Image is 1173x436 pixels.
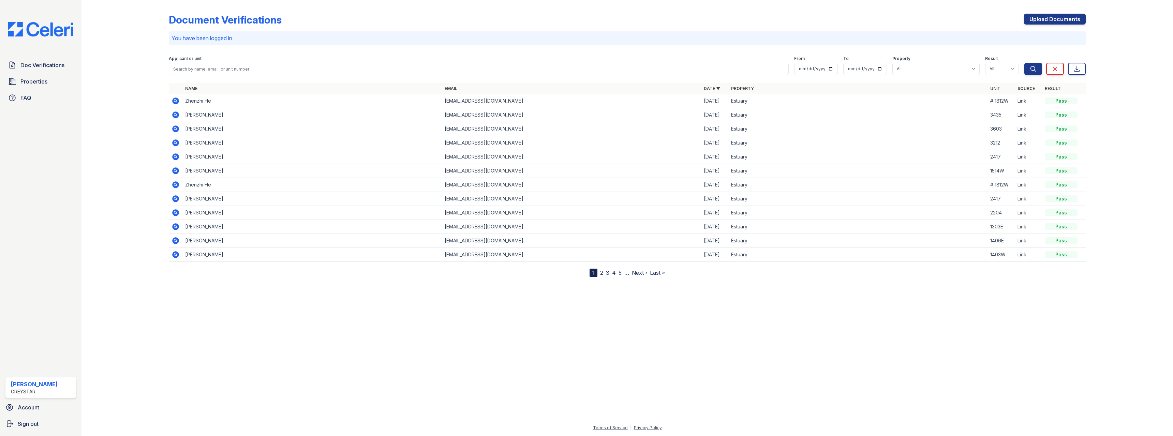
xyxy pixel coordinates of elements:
td: [DATE] [701,178,728,192]
a: 3 [606,269,609,276]
td: Link [1015,206,1042,220]
td: Link [1015,94,1042,108]
label: From [794,56,805,61]
div: Pass [1045,251,1078,258]
div: Pass [1045,111,1078,118]
a: 2 [600,269,603,276]
td: 1406E [988,234,1015,248]
span: FAQ [20,94,31,102]
td: 3212 [988,136,1015,150]
div: [PERSON_NAME] [11,380,58,388]
td: Link [1015,136,1042,150]
td: [EMAIL_ADDRESS][DOMAIN_NAME] [442,206,701,220]
div: Pass [1045,209,1078,216]
td: [EMAIL_ADDRESS][DOMAIN_NAME] [442,164,701,178]
td: [PERSON_NAME] [182,192,442,206]
label: To [843,56,849,61]
td: [DATE] [701,150,728,164]
td: [PERSON_NAME] [182,248,442,262]
td: [PERSON_NAME] [182,108,442,122]
a: Email [445,86,457,91]
a: Account [3,401,79,414]
td: 2204 [988,206,1015,220]
a: Doc Verifications [5,58,76,72]
label: Applicant or unit [169,56,202,61]
a: Date ▼ [704,86,720,91]
div: | [630,425,632,430]
td: [DATE] [701,220,728,234]
a: Result [1045,86,1061,91]
td: 2417 [988,150,1015,164]
td: # 1812W [988,94,1015,108]
td: Link [1015,220,1042,234]
td: Estuary [728,220,988,234]
td: # 1812W [988,178,1015,192]
img: CE_Logo_Blue-a8612792a0a2168367f1c8372b55b34899dd931a85d93a1a3d3e32e68fde9ad4.png [3,22,79,36]
td: 1303E [988,220,1015,234]
span: Properties [20,77,47,86]
td: [PERSON_NAME] [182,164,442,178]
td: [DATE] [701,164,728,178]
td: [PERSON_NAME] [182,220,442,234]
a: Terms of Service [593,425,628,430]
td: Estuary [728,248,988,262]
td: 2417 [988,192,1015,206]
a: Next › [632,269,647,276]
div: Pass [1045,223,1078,230]
td: [PERSON_NAME] [182,136,442,150]
label: Property [892,56,910,61]
td: Estuary [728,178,988,192]
span: Account [18,403,39,411]
div: Pass [1045,195,1078,202]
td: Link [1015,150,1042,164]
a: Properties [5,75,76,88]
div: Document Verifications [169,14,282,26]
td: [DATE] [701,206,728,220]
a: Upload Documents [1024,14,1086,25]
td: [EMAIL_ADDRESS][DOMAIN_NAME] [442,136,701,150]
div: Pass [1045,237,1078,244]
p: You have been logged in [172,34,1083,42]
td: Estuary [728,122,988,136]
div: Pass [1045,167,1078,174]
div: Pass [1045,125,1078,132]
td: [DATE] [701,192,728,206]
td: Zhenzhi He [182,94,442,108]
td: Estuary [728,94,988,108]
a: FAQ [5,91,76,105]
td: [DATE] [701,248,728,262]
td: [EMAIL_ADDRESS][DOMAIN_NAME] [442,122,701,136]
td: 3603 [988,122,1015,136]
td: Link [1015,234,1042,248]
td: 1403W [988,248,1015,262]
td: [PERSON_NAME] [182,206,442,220]
div: Pass [1045,153,1078,160]
td: [EMAIL_ADDRESS][DOMAIN_NAME] [442,108,701,122]
td: Estuary [728,108,988,122]
div: 1 [590,269,597,277]
td: Link [1015,178,1042,192]
td: 3435 [988,108,1015,122]
a: Last » [650,269,665,276]
td: Estuary [728,234,988,248]
div: Greystar [11,388,58,395]
td: Link [1015,248,1042,262]
div: Pass [1045,181,1078,188]
td: [EMAIL_ADDRESS][DOMAIN_NAME] [442,234,701,248]
a: Property [731,86,754,91]
td: [EMAIL_ADDRESS][DOMAIN_NAME] [442,94,701,108]
a: 4 [612,269,616,276]
td: Link [1015,108,1042,122]
td: [EMAIL_ADDRESS][DOMAIN_NAME] [442,248,701,262]
td: Link [1015,164,1042,178]
td: Link [1015,192,1042,206]
div: Pass [1045,97,1078,104]
a: 5 [619,269,622,276]
span: Doc Verifications [20,61,64,69]
td: Estuary [728,164,988,178]
span: … [624,269,629,277]
label: Result [985,56,998,61]
a: Privacy Policy [634,425,662,430]
a: Unit [990,86,1000,91]
td: Zhenzhi He [182,178,442,192]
